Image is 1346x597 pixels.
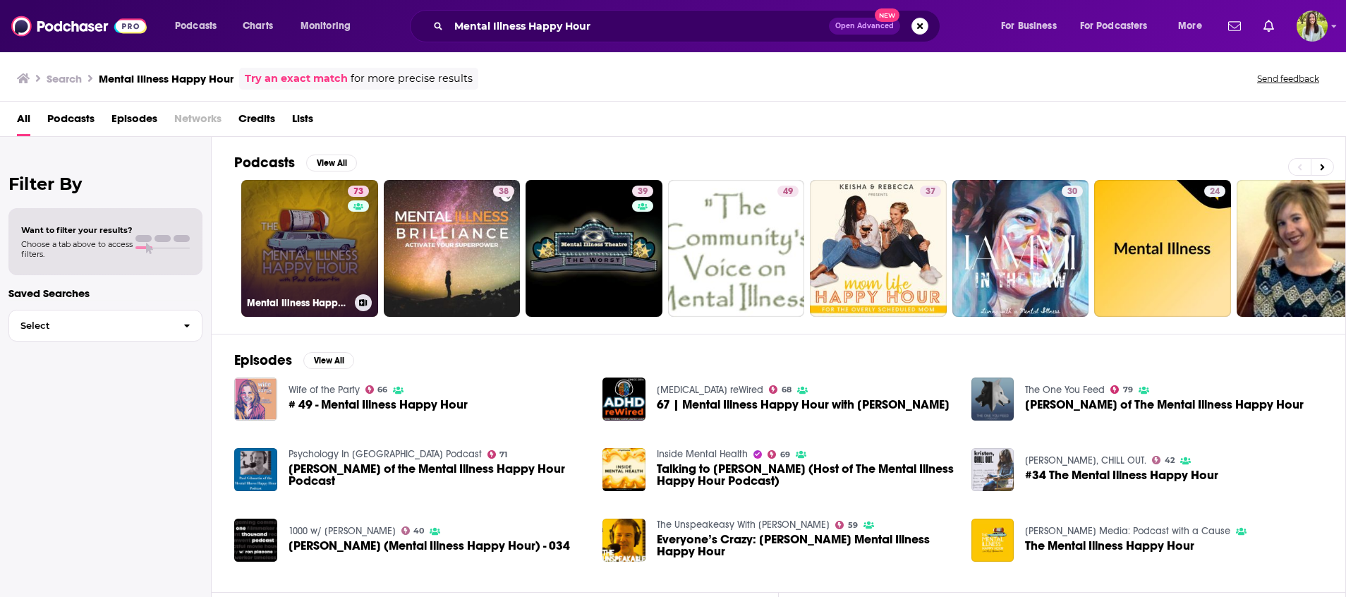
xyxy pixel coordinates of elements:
a: The Mental Illness Happy Hour [1025,540,1194,552]
img: #34 The Mental Illness Happy Hour [971,448,1014,491]
a: 49 [668,180,805,317]
img: Paul Gilmartin of the Mental Illness Happy Hour Podcast [234,448,277,491]
span: 49 [783,185,793,199]
a: Paul Gilmartin of The Mental Illness Happy Hour [1025,399,1304,411]
span: Choose a tab above to access filters. [21,239,133,259]
a: Talking to Paul Gilmartin (Host of The Mental Illness Happy Hour Podcast) [657,463,954,487]
img: Everyone’s Crazy: Paul Gilmartin’s Mental Illness Happy Hour [602,519,645,562]
a: Podcasts [47,107,95,136]
img: The Mental Illness Happy Hour [971,519,1014,562]
span: Select [9,321,172,330]
span: 68 [782,387,792,393]
span: 59 [848,522,858,529]
img: Podchaser - Follow, Share and Rate Podcasts [11,13,147,40]
a: 49 [777,186,799,197]
button: Show profile menu [1297,11,1328,42]
h3: Mental Illness Happy Hour [247,297,349,309]
a: 39 [632,186,653,197]
a: ADHD reWired [657,384,763,396]
span: 79 [1123,387,1133,393]
span: Want to filter your results? [21,225,133,235]
span: 39 [638,185,648,199]
a: 40 [401,526,425,535]
a: # 49 - Mental Illness Happy Hour [289,399,468,411]
span: for more precise results [351,71,473,87]
span: 73 [353,185,363,199]
a: PiZetta Media: Podcast with a Cause [1025,525,1230,537]
a: Try an exact match [245,71,348,87]
button: Open AdvancedNew [829,18,900,35]
a: #34 The Mental Illness Happy Hour [1025,469,1218,481]
button: open menu [991,15,1074,37]
a: Wife of the Party [289,384,360,396]
button: Send feedback [1253,73,1323,85]
a: 38 [384,180,521,317]
a: 71 [487,450,508,459]
a: 1000 w/ Ron Placone [289,525,396,537]
a: 73Mental Illness Happy Hour [241,180,378,317]
span: 37 [926,185,935,199]
img: Paul Gilmartin of The Mental Illness Happy Hour [971,378,1014,421]
h3: Search [47,72,82,85]
a: Episodes [111,107,157,136]
span: Charts [243,16,273,36]
span: New [875,8,900,22]
a: Lists [292,107,313,136]
a: EpisodesView All [234,351,354,369]
span: 30 [1067,185,1077,199]
span: 71 [499,452,507,458]
span: 24 [1210,185,1220,199]
img: 67 | Mental Illness Happy Hour with Paul Gilmartin [602,378,645,421]
span: Monitoring [301,16,351,36]
span: 42 [1165,457,1175,464]
span: 66 [377,387,387,393]
button: open menu [165,15,235,37]
span: 40 [413,528,424,534]
a: 39 [526,180,662,317]
span: Podcasts [175,16,217,36]
a: Show notifications dropdown [1223,14,1247,38]
a: Paul Gilmartin (Mental Illness Happy Hour) - 034 [289,540,570,552]
a: 24 [1204,186,1225,197]
span: 69 [780,452,790,458]
a: 42 [1152,456,1175,464]
a: 59 [835,521,858,529]
a: 79 [1110,385,1133,394]
a: The One You Feed [1025,384,1105,396]
span: Networks [174,107,222,136]
a: 30 [1062,186,1083,197]
a: Paul Gilmartin (Mental Illness Happy Hour) - 034 [234,519,277,562]
a: 24 [1094,180,1231,317]
a: 69 [768,450,790,459]
a: Credits [238,107,275,136]
a: 38 [493,186,514,197]
img: # 49 - Mental Illness Happy Hour [234,378,277,421]
a: Charts [234,15,281,37]
a: 66 [365,385,388,394]
span: [PERSON_NAME] of the Mental Illness Happy Hour Podcast [289,463,586,487]
a: Show notifications dropdown [1258,14,1280,38]
h2: Filter By [8,174,202,194]
a: 30 [952,180,1089,317]
h2: Podcasts [234,154,295,171]
span: [PERSON_NAME] of The Mental Illness Happy Hour [1025,399,1304,411]
span: 38 [499,185,509,199]
span: Open Advanced [835,23,894,30]
a: 73 [348,186,369,197]
a: 37 [920,186,941,197]
a: 68 [769,385,792,394]
h3: Mental Illness Happy Hour [99,72,234,85]
img: Talking to Paul Gilmartin (Host of The Mental Illness Happy Hour Podcast) [602,448,645,491]
input: Search podcasts, credits, & more... [449,15,829,37]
